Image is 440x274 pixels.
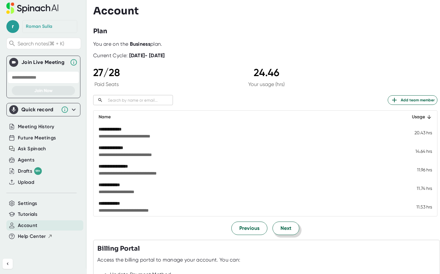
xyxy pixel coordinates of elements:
[18,167,42,175] button: Drafts 99+
[18,156,34,164] button: Agents
[9,103,78,116] div: Quick record
[406,113,432,121] div: Usage
[280,224,291,232] span: Next
[11,59,17,66] img: Join Live Meeting
[6,20,19,33] span: r
[18,167,42,175] div: Drafts
[18,200,37,207] button: Settings
[391,96,435,104] span: Add team member
[97,257,240,263] div: Access the billing portal to manage your account. You can:
[34,167,42,175] div: 99+
[18,179,34,186] button: Upload
[18,41,79,47] span: Search notes (⌘ + K)
[18,233,46,240] span: Help Center
[21,106,58,113] div: Quick record
[26,24,52,29] div: Roman Sulla
[97,244,140,254] h3: Billing Portal
[34,88,53,93] span: Join Now
[401,179,437,198] td: 11.74 hrs
[18,233,53,240] button: Help Center
[18,123,54,130] button: Meeting History
[9,56,78,69] div: Join Live MeetingJoin Live Meeting
[99,113,396,121] div: Name
[401,198,437,216] td: 11.53 hrs
[248,81,285,87] div: Your usage (hrs)
[93,52,165,59] div: Current Cycle:
[105,97,173,104] input: Search by name or email...
[248,67,285,79] div: 24.46
[93,81,120,87] div: Paid Seats
[239,224,259,232] span: Previous
[272,222,299,235] button: Next
[18,211,37,218] button: Tutorials
[21,59,67,66] div: Join Live Meeting
[401,160,437,179] td: 11.96 hrs
[129,52,165,59] b: [DATE] - [DATE]
[18,134,56,142] button: Future Meetings
[401,142,437,160] td: 14.64 hrs
[93,27,107,36] h3: Plan
[231,222,267,235] button: Previous
[130,41,150,47] b: Business
[12,86,75,95] button: Join Now
[93,67,120,79] div: 27 / 28
[401,123,437,142] td: 20.43 hrs
[3,259,13,269] button: Collapse sidebar
[18,222,37,229] button: Account
[93,5,139,17] h3: Account
[388,95,437,105] button: Add team member
[18,145,46,153] button: Ask Spinach
[93,41,437,47] div: You are on the plan.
